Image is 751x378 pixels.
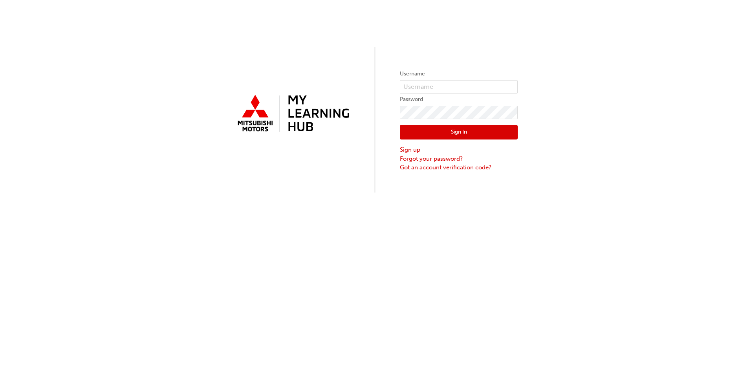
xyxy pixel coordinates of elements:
a: Forgot your password? [400,154,518,163]
button: Sign In [400,125,518,140]
a: Got an account verification code? [400,163,518,172]
img: mmal [233,92,351,136]
input: Username [400,80,518,94]
a: Sign up [400,145,518,154]
label: Password [400,95,518,104]
label: Username [400,69,518,79]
